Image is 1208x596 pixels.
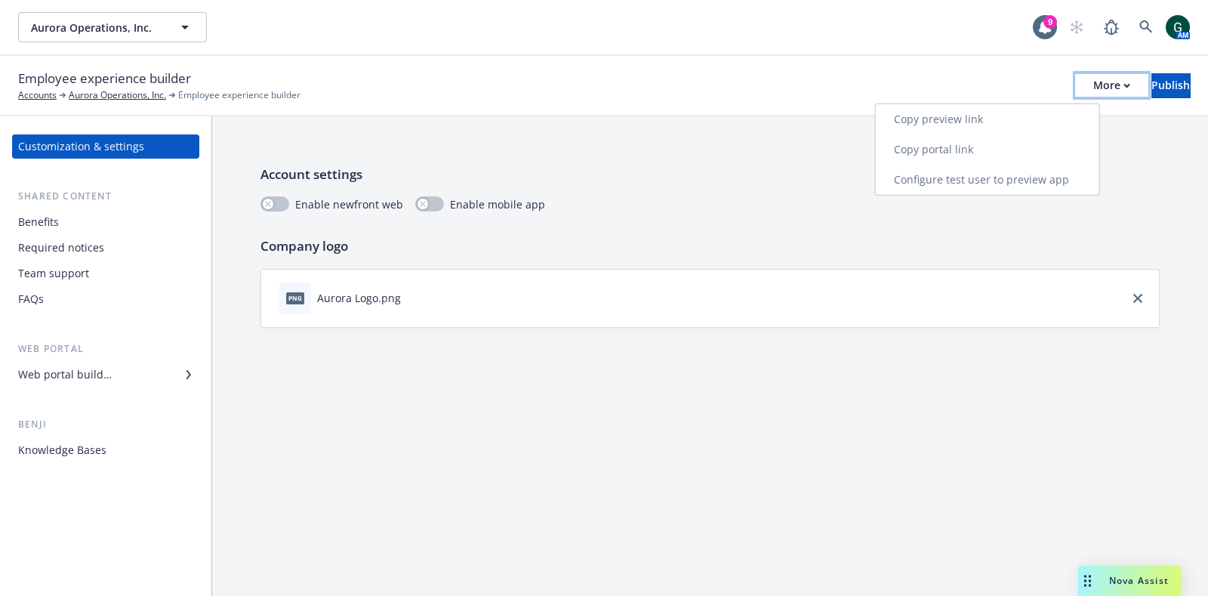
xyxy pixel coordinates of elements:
[1043,15,1057,29] div: 9
[12,236,199,260] a: Required notices
[1151,74,1190,97] div: Publish
[260,165,1160,184] p: Account settings
[18,88,57,102] a: Accounts
[178,88,300,102] span: Employee experience builder
[12,261,199,286] a: Team support
[1131,12,1161,42] a: Search
[12,189,199,204] div: Shared content
[18,134,144,159] div: Customization & settings
[1062,12,1092,42] a: Start snowing
[18,363,112,387] div: Web portal builder
[1096,12,1126,42] a: Report a Bug
[450,196,545,212] span: Enable mobile app
[18,438,106,462] div: Knowledge Bases
[1166,15,1190,39] img: photo
[876,104,1099,134] a: Copy preview link
[1078,566,1181,596] button: Nova Assist
[876,134,1099,165] a: Copy portal link
[18,69,191,88] span: Employee experience builder
[876,165,1099,195] a: Configure test user to preview app
[1129,289,1147,307] a: close
[260,236,1160,256] p: Company logo
[18,287,44,311] div: FAQs
[18,12,207,42] button: Aurora Operations, Inc.
[12,210,199,234] a: Benefits
[1078,566,1097,596] div: Drag to move
[317,290,401,306] div: Aurora Logo.png
[12,134,199,159] a: Customization & settings
[1093,74,1130,97] div: More
[18,261,89,286] div: Team support
[12,287,199,311] a: FAQs
[31,20,162,36] span: Aurora Operations, Inc.
[69,88,166,102] a: Aurora Operations, Inc.
[12,438,199,462] a: Knowledge Bases
[12,417,199,432] div: Benji
[1075,73,1148,97] button: More
[1151,73,1190,97] button: Publish
[18,210,59,234] div: Benefits
[12,363,199,387] a: Web portal builder
[407,290,419,306] button: download file
[18,236,104,260] div: Required notices
[295,196,403,212] span: Enable newfront web
[286,292,304,304] span: png
[1109,574,1169,587] span: Nova Assist
[12,341,199,357] div: Web portal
